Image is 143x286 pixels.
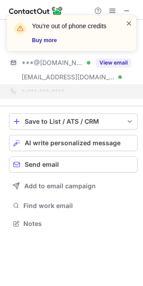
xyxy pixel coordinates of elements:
span: AI write personalized message [25,139,121,147]
span: Add to email campaign [24,182,96,190]
div: Save to List / ATS / CRM [25,118,122,125]
button: save-profile-one-click [9,113,138,130]
button: Add to email campaign [9,178,138,194]
span: Send email [25,161,59,168]
img: ContactOut v5.3.10 [9,5,63,16]
span: Notes [23,220,134,228]
span: Find work email [23,202,134,210]
span: [EMAIL_ADDRESS][DOMAIN_NAME] [22,73,115,81]
button: Send email [9,156,138,173]
a: Buy more [32,36,115,45]
button: AI write personalized message [9,135,138,151]
header: You're out of phone credits [32,22,115,30]
img: warning [13,22,27,36]
button: Find work email [9,199,138,212]
button: Notes [9,217,138,230]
